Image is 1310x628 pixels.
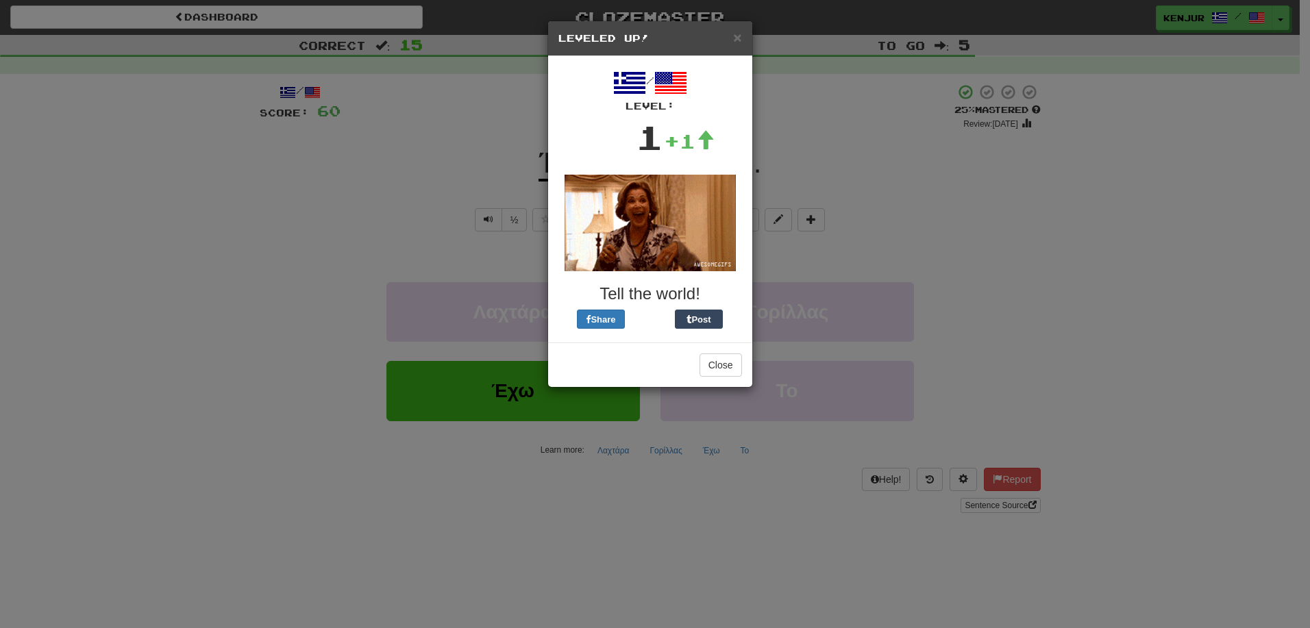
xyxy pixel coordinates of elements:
[577,310,625,329] button: Share
[700,353,742,377] button: Close
[565,175,736,271] img: lucille-bluth-8f3fd88a9e1d39ebd4dcae2a3c7398930b7aef404e756e0a294bf35c6fedb1b1.gif
[558,32,742,45] h5: Leveled Up!
[636,113,664,161] div: 1
[733,30,741,45] button: Close
[558,66,742,113] div: /
[675,310,723,329] button: Post
[733,29,741,45] span: ×
[664,127,715,155] div: +1
[558,285,742,303] h3: Tell the world!
[558,99,742,113] div: Level:
[625,310,675,329] iframe: X Post Button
